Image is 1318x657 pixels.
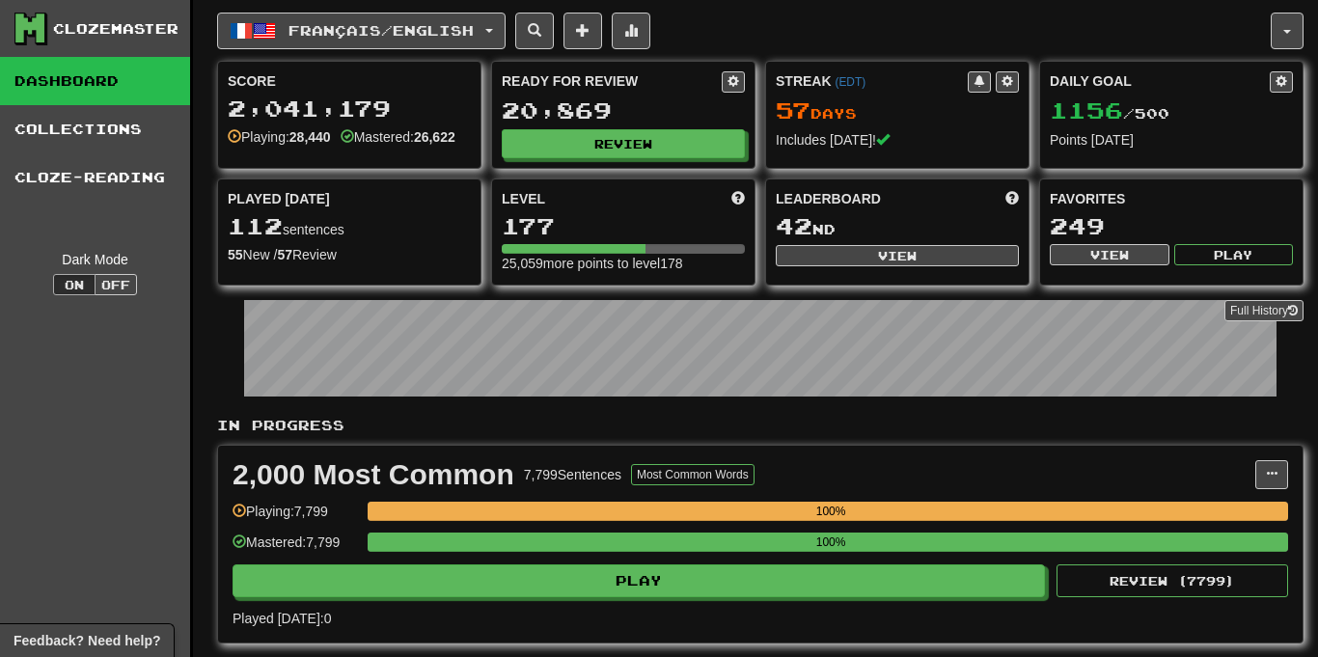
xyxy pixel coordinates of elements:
div: Daily Goal [1050,71,1270,93]
span: / 500 [1050,105,1169,122]
button: Play [1174,244,1294,265]
button: Review (7799) [1057,564,1288,597]
strong: 26,622 [414,129,455,145]
span: Level [502,189,545,208]
div: 100% [373,502,1288,521]
button: Search sentences [515,13,554,49]
button: View [776,245,1019,266]
a: Full History [1224,300,1304,321]
button: View [1050,244,1169,265]
span: This week in points, UTC [1005,189,1019,208]
span: Open feedback widget [14,631,160,650]
span: Leaderboard [776,189,881,208]
button: Off [95,274,137,295]
div: Dark Mode [14,250,176,269]
div: Ready for Review [502,71,722,91]
span: 42 [776,212,812,239]
div: Mastered: [341,127,455,147]
div: Score [228,71,471,91]
span: 57 [776,96,810,123]
strong: 28,440 [289,129,331,145]
button: Add sentence to collection [563,13,602,49]
div: nd [776,214,1019,239]
div: Mastered: 7,799 [233,533,358,564]
button: Review [502,129,745,158]
div: Day s [776,98,1019,123]
button: Most Common Words [631,464,755,485]
div: 100% [373,533,1288,552]
div: 7,799 Sentences [524,465,621,484]
button: On [53,274,96,295]
div: 249 [1050,214,1293,238]
span: Score more points to level up [731,189,745,208]
span: Played [DATE]: 0 [233,611,331,626]
span: Français / English [288,22,474,39]
div: 177 [502,214,745,238]
p: In Progress [217,416,1304,435]
div: Points [DATE] [1050,130,1293,150]
div: Playing: [228,127,331,147]
span: Played [DATE] [228,189,330,208]
strong: 57 [277,247,292,262]
div: Streak [776,71,968,91]
button: Français/English [217,13,506,49]
div: 25,059 more points to level 178 [502,254,745,273]
div: 20,869 [502,98,745,123]
span: 1156 [1050,96,1123,123]
div: Includes [DATE]! [776,130,1019,150]
strong: 55 [228,247,243,262]
div: Favorites [1050,189,1293,208]
div: sentences [228,214,471,239]
button: Play [233,564,1045,597]
a: (EDT) [835,75,865,89]
div: Clozemaster [53,19,178,39]
span: 112 [228,212,283,239]
div: 2,041,179 [228,96,471,121]
button: More stats [612,13,650,49]
div: New / Review [228,245,471,264]
div: Playing: 7,799 [233,502,358,534]
div: 2,000 Most Common [233,460,514,489]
